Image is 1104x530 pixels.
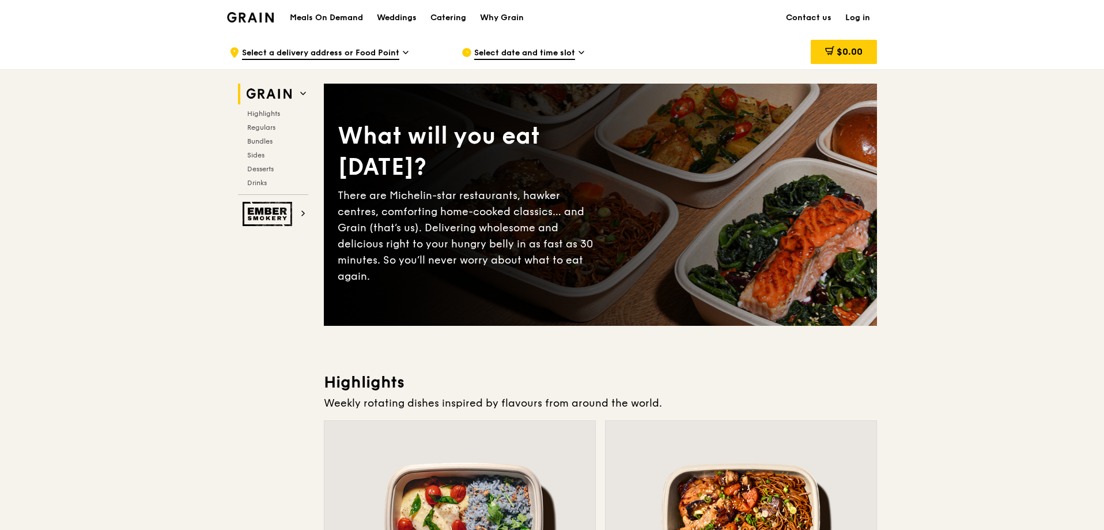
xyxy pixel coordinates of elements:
a: Contact us [779,1,838,35]
a: Catering [424,1,473,35]
div: There are Michelin-star restaurants, hawker centres, comforting home-cooked classics… and Grain (... [338,187,600,284]
span: $0.00 [837,46,863,57]
span: Drinks [247,179,267,187]
span: Select date and time slot [474,47,575,60]
div: Catering [430,1,466,35]
img: Grain web logo [243,84,296,104]
span: Sides [247,151,264,159]
div: What will you eat [DATE]? [338,121,600,183]
img: Ember Smokery web logo [243,202,296,226]
span: Regulars [247,123,275,131]
h1: Meals On Demand [290,12,363,24]
a: Why Grain [473,1,531,35]
span: Bundles [247,137,273,145]
span: Desserts [247,165,274,173]
a: Weddings [370,1,424,35]
a: Log in [838,1,877,35]
span: Select a delivery address or Food Point [242,47,399,60]
h3: Highlights [324,372,877,393]
div: Weekly rotating dishes inspired by flavours from around the world. [324,395,877,411]
img: Grain [227,12,274,22]
div: Why Grain [480,1,524,35]
span: Highlights [247,110,280,118]
div: Weddings [377,1,417,35]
